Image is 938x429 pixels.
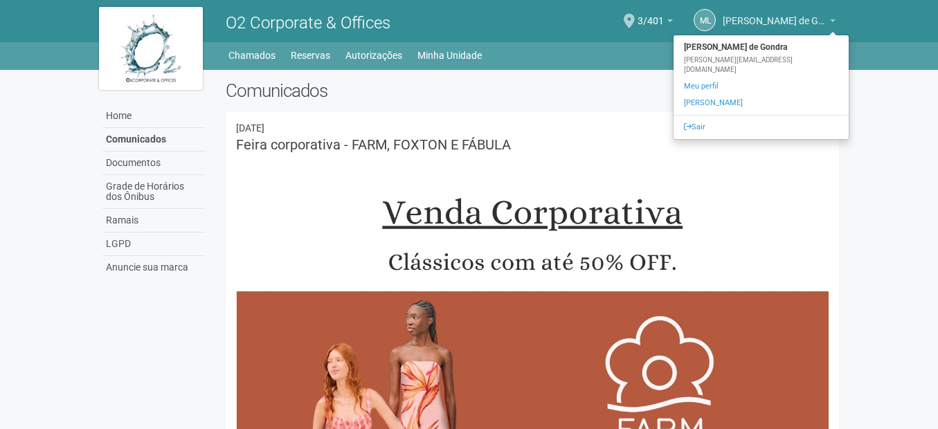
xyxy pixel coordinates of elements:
[674,78,849,95] a: Meu perfil
[674,119,849,136] a: Sair
[226,80,840,101] h2: Comunicados
[102,104,205,128] a: Home
[102,152,205,175] a: Documentos
[674,39,849,55] strong: [PERSON_NAME] de Gondra
[102,209,205,232] a: Ramais
[638,17,673,28] a: 3/401
[723,2,827,26] span: Michele Lima de Gondra
[345,46,402,65] a: Autorizações
[417,46,482,65] a: Minha Unidade
[638,2,664,26] span: 3/401
[102,232,205,256] a: LGPD
[674,55,849,75] div: [PERSON_NAME][EMAIL_ADDRESS][DOMAIN_NAME]
[226,13,390,33] span: O2 Corporate & Offices
[102,256,205,279] a: Anuncie sua marca
[236,138,829,152] h3: Feira corporativa - FARM, FOXTON E FÁBULA
[228,46,276,65] a: Chamados
[99,7,203,90] img: logo.jpg
[723,17,836,28] a: [PERSON_NAME] de Gondra
[694,9,716,31] a: ML
[236,122,829,134] div: 10/09/2025 13:20
[102,128,205,152] a: Comunicados
[674,95,849,111] a: [PERSON_NAME]
[102,175,205,209] a: Grade de Horários dos Ônibus
[291,46,330,65] a: Reservas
